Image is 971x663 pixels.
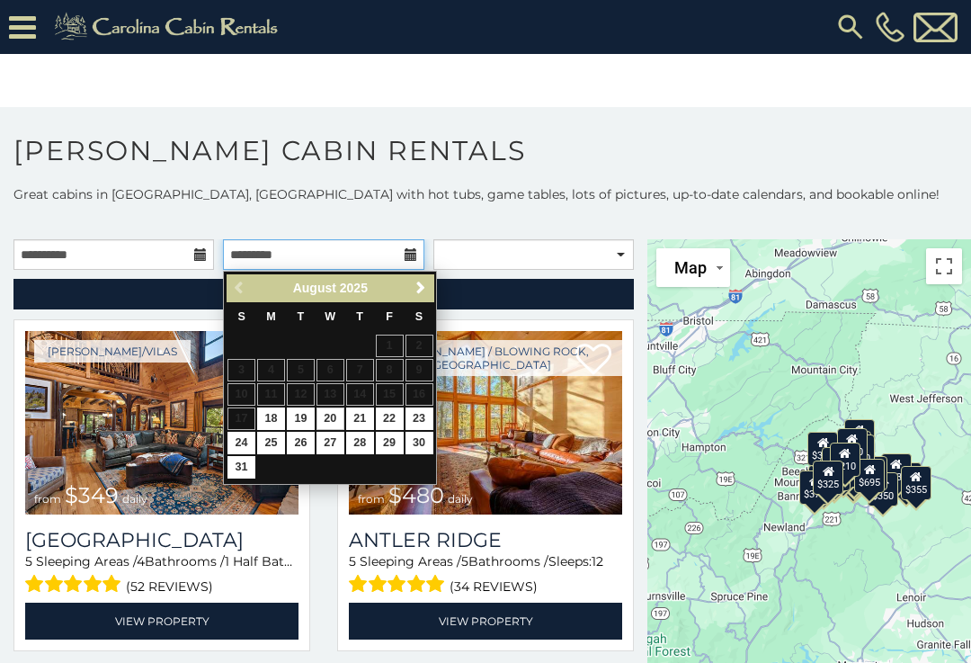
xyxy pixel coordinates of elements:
[266,310,276,323] span: Monday
[25,528,298,552] a: [GEOGRAPHIC_DATA]
[376,408,404,430] a: 22
[34,492,61,506] span: from
[837,427,868,461] div: $320
[854,459,885,493] div: $695
[405,408,433,430] a: 23
[349,528,622,552] a: Antler Ridge
[838,459,869,493] div: $315
[25,553,32,569] span: 5
[25,331,298,515] a: Diamond Creek Lodge from $349 daily
[358,340,622,376] a: [PERSON_NAME] / Blowing Rock, [GEOGRAPHIC_DATA]
[25,528,298,552] h3: Diamond Creek Lodge
[656,248,730,287] button: Change map style
[830,443,860,477] div: $210
[807,431,838,465] div: $305
[225,553,307,569] span: 1 Half Baths /
[358,492,385,506] span: from
[340,281,368,295] span: 2025
[257,408,285,430] a: 18
[349,553,356,569] span: 5
[844,418,875,452] div: $525
[386,310,393,323] span: Friday
[881,453,912,488] div: $930
[349,331,622,515] a: Antler Ridge from $480 daily
[346,408,374,430] a: 21
[813,460,843,494] div: $325
[409,277,432,300] a: Next
[45,9,293,45] img: Khaki-logo.png
[901,466,931,500] div: $355
[34,340,191,363] a: [PERSON_NAME]/Vilas
[65,482,119,508] span: $349
[356,310,363,323] span: Thursday
[13,279,634,309] a: RefineSearchFilters
[287,408,315,430] a: 19
[674,258,707,277] span: Map
[926,248,962,284] button: Toggle fullscreen view
[257,432,285,454] a: 25
[293,281,336,295] span: August
[349,331,622,515] img: Antler Ridge
[461,553,468,569] span: 5
[227,456,255,479] a: 31
[415,310,423,323] span: Saturday
[122,492,147,506] span: daily
[448,492,473,506] span: daily
[349,552,622,598] div: Sleeping Areas / Bathrooms / Sleeps:
[871,12,909,42] a: [PHONE_NUMBER]
[316,432,344,454] a: 27
[137,553,145,569] span: 4
[868,472,898,506] div: $350
[450,575,538,598] span: (34 reviews)
[349,603,622,640] a: View Property
[227,432,255,454] a: 24
[316,408,344,430] a: 20
[25,552,298,598] div: Sleeping Areas / Bathrooms / Sleeps:
[834,11,867,43] img: search-regular.svg
[388,482,444,508] span: $480
[592,553,603,569] span: 12
[126,575,213,598] span: (52 reviews)
[25,603,298,640] a: View Property
[237,310,245,323] span: Sunday
[405,432,433,454] a: 30
[25,331,298,515] img: Diamond Creek Lodge
[287,432,315,454] a: 26
[298,310,305,323] span: Tuesday
[325,310,335,323] span: Wednesday
[414,281,428,295] span: Next
[799,470,830,504] div: $375
[346,432,374,454] a: 28
[376,432,404,454] a: 29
